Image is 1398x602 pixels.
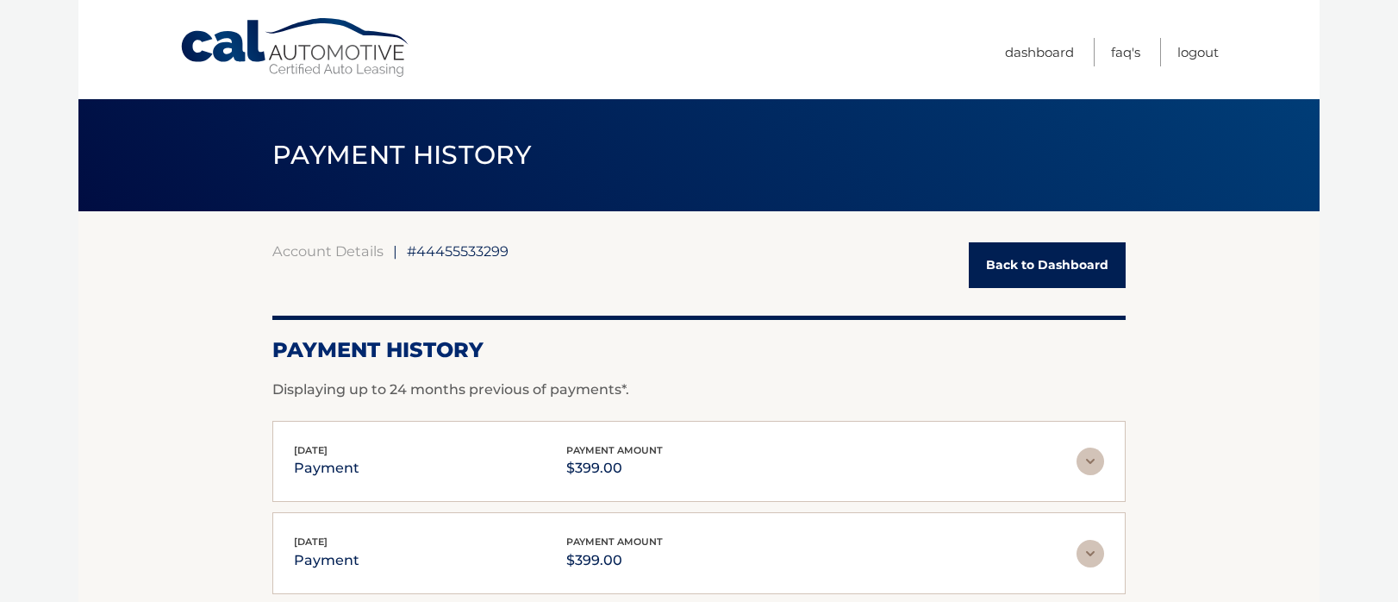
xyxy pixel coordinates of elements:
[566,549,663,573] p: $399.00
[294,456,359,480] p: payment
[566,536,663,548] span: payment amount
[1177,38,1219,66] a: Logout
[566,444,663,456] span: payment amount
[179,17,412,78] a: Cal Automotive
[294,444,328,456] span: [DATE]
[407,242,509,260] span: #44455533299
[272,337,1126,363] h2: Payment History
[272,379,1126,400] p: Displaying up to 24 months previous of payments*.
[272,242,384,260] a: Account Details
[1077,540,1104,568] img: accordion-rest.svg
[294,549,359,573] p: payment
[1077,448,1104,475] img: accordion-rest.svg
[969,242,1126,288] a: Back to Dashboard
[294,536,328,548] span: [DATE]
[566,456,663,480] p: $399.00
[272,139,532,171] span: PAYMENT HISTORY
[1005,38,1074,66] a: Dashboard
[1111,38,1140,66] a: FAQ's
[393,242,397,260] span: |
